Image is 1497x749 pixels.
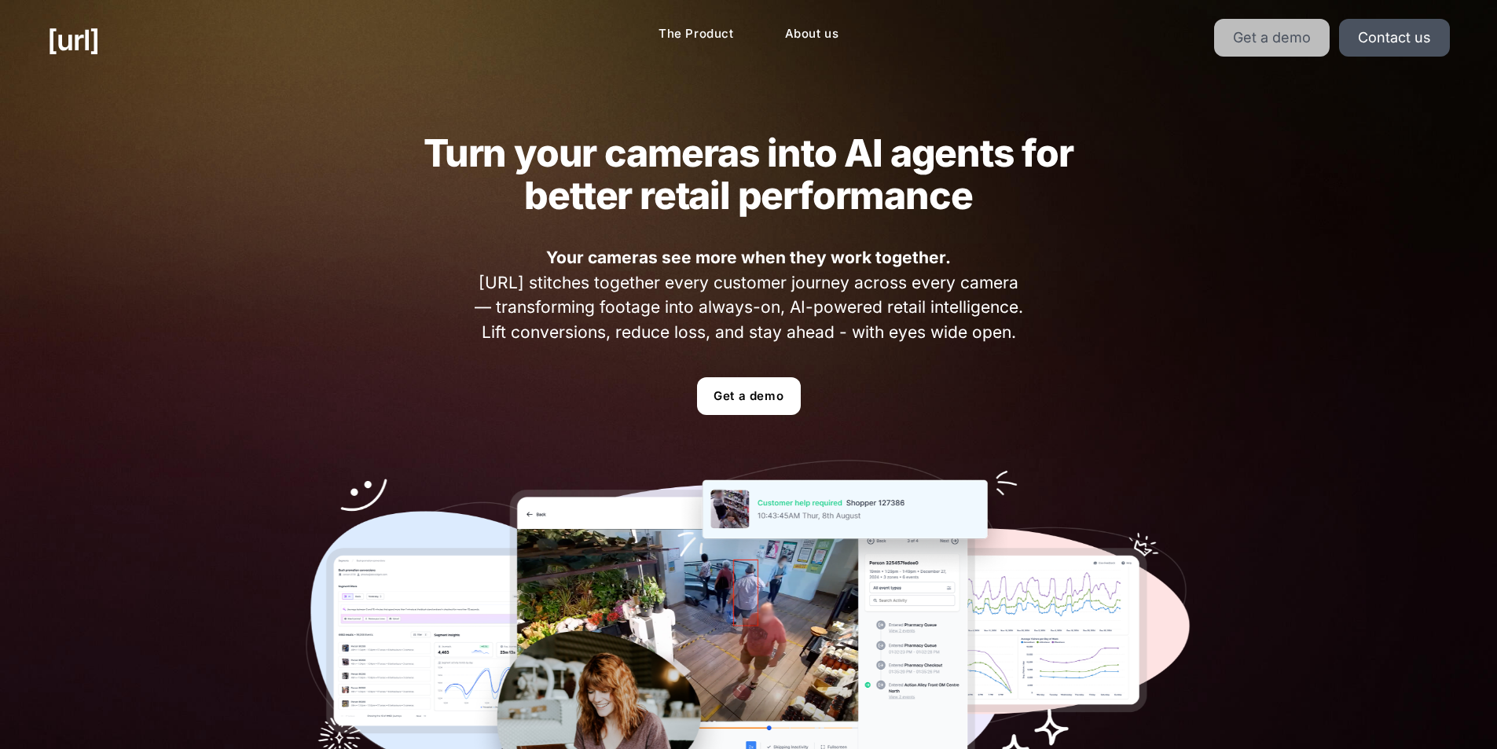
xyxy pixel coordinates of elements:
[1339,19,1450,57] a: Contact us
[772,19,852,50] a: About us
[697,377,801,415] a: Get a demo
[646,19,747,50] a: The Product
[546,248,951,267] strong: Your cameras see more when they work together.
[393,132,1105,217] h2: Turn your cameras into AI agents for better retail performance
[1214,19,1330,57] a: Get a demo
[47,19,99,61] a: [URL]
[469,245,1028,344] span: [URL] stitches together every customer journey across every camera — transforming footage into al...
